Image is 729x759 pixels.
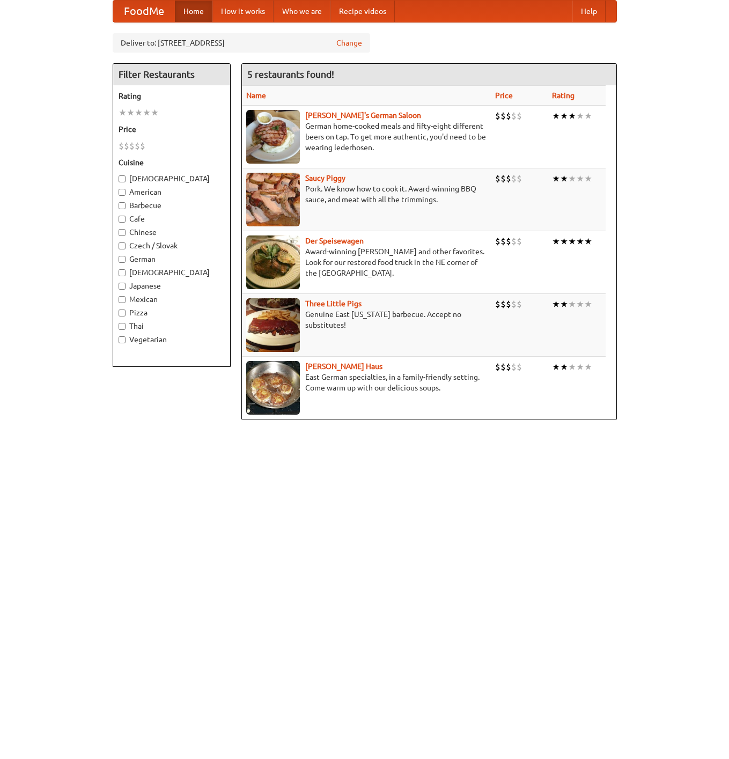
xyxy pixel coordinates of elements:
[576,361,584,373] li: ★
[246,372,487,393] p: East German specialties, in a family-friendly setting. Come warm up with our delicious soups.
[246,173,300,226] img: saucy.jpg
[119,91,225,101] h5: Rating
[552,298,560,310] li: ★
[572,1,606,22] a: Help
[119,242,126,249] input: Czech / Slovak
[119,336,126,343] input: Vegetarian
[500,235,506,247] li: $
[560,235,568,247] li: ★
[119,334,225,345] label: Vegetarian
[246,361,300,415] img: kohlhaus.jpg
[552,361,560,373] li: ★
[560,298,568,310] li: ★
[568,361,576,373] li: ★
[119,269,126,276] input: [DEMOGRAPHIC_DATA]
[305,299,362,308] a: Three Little Pigs
[135,140,140,152] li: $
[500,110,506,122] li: $
[274,1,330,22] a: Who we are
[560,110,568,122] li: ★
[119,227,225,238] label: Chinese
[246,121,487,153] p: German home-cooked meals and fifty-eight different beers on tap. To get more authentic, you'd nee...
[517,361,522,373] li: $
[517,173,522,185] li: $
[568,173,576,185] li: ★
[119,213,225,224] label: Cafe
[330,1,395,22] a: Recipe videos
[119,140,124,152] li: $
[119,254,225,264] label: German
[247,69,334,79] ng-pluralize: 5 restaurants found!
[119,307,225,318] label: Pizza
[305,111,421,120] b: [PERSON_NAME]'s German Saloon
[511,173,517,185] li: $
[495,298,500,310] li: $
[506,110,511,122] li: $
[584,110,592,122] li: ★
[495,361,500,373] li: $
[246,246,487,278] p: Award-winning [PERSON_NAME] and other favorites. Look for our restored food truck in the NE corne...
[119,173,225,184] label: [DEMOGRAPHIC_DATA]
[517,235,522,247] li: $
[246,110,300,164] img: esthers.jpg
[113,1,175,22] a: FoodMe
[175,1,212,22] a: Home
[119,189,126,196] input: American
[119,323,126,330] input: Thai
[119,321,225,331] label: Thai
[119,107,127,119] li: ★
[151,107,159,119] li: ★
[500,361,506,373] li: $
[119,296,126,303] input: Mexican
[552,173,560,185] li: ★
[212,1,274,22] a: How it works
[305,237,364,245] a: Der Speisewagen
[246,309,487,330] p: Genuine East [US_STATE] barbecue. Accept no substitutes!
[119,281,225,291] label: Japanese
[576,173,584,185] li: ★
[495,110,500,122] li: $
[511,298,517,310] li: $
[246,91,266,100] a: Name
[119,157,225,168] h5: Cuisine
[560,361,568,373] li: ★
[140,140,145,152] li: $
[143,107,151,119] li: ★
[511,235,517,247] li: $
[124,140,129,152] li: $
[119,175,126,182] input: [DEMOGRAPHIC_DATA]
[568,298,576,310] li: ★
[246,183,487,205] p: Pork. We know how to cook it. Award-winning BBQ sauce, and meat with all the trimmings.
[511,110,517,122] li: $
[119,202,126,209] input: Barbecue
[119,283,126,290] input: Japanese
[568,235,576,247] li: ★
[506,361,511,373] li: $
[506,235,511,247] li: $
[517,298,522,310] li: $
[576,298,584,310] li: ★
[495,173,500,185] li: $
[119,200,225,211] label: Barbecue
[506,173,511,185] li: $
[576,235,584,247] li: ★
[584,173,592,185] li: ★
[129,140,135,152] li: $
[305,174,345,182] a: Saucy Piggy
[584,361,592,373] li: ★
[119,216,126,223] input: Cafe
[246,235,300,289] img: speisewagen.jpg
[584,235,592,247] li: ★
[135,107,143,119] li: ★
[500,173,506,185] li: $
[506,298,511,310] li: $
[495,91,513,100] a: Price
[119,310,126,316] input: Pizza
[119,240,225,251] label: Czech / Slovak
[500,298,506,310] li: $
[576,110,584,122] li: ★
[511,361,517,373] li: $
